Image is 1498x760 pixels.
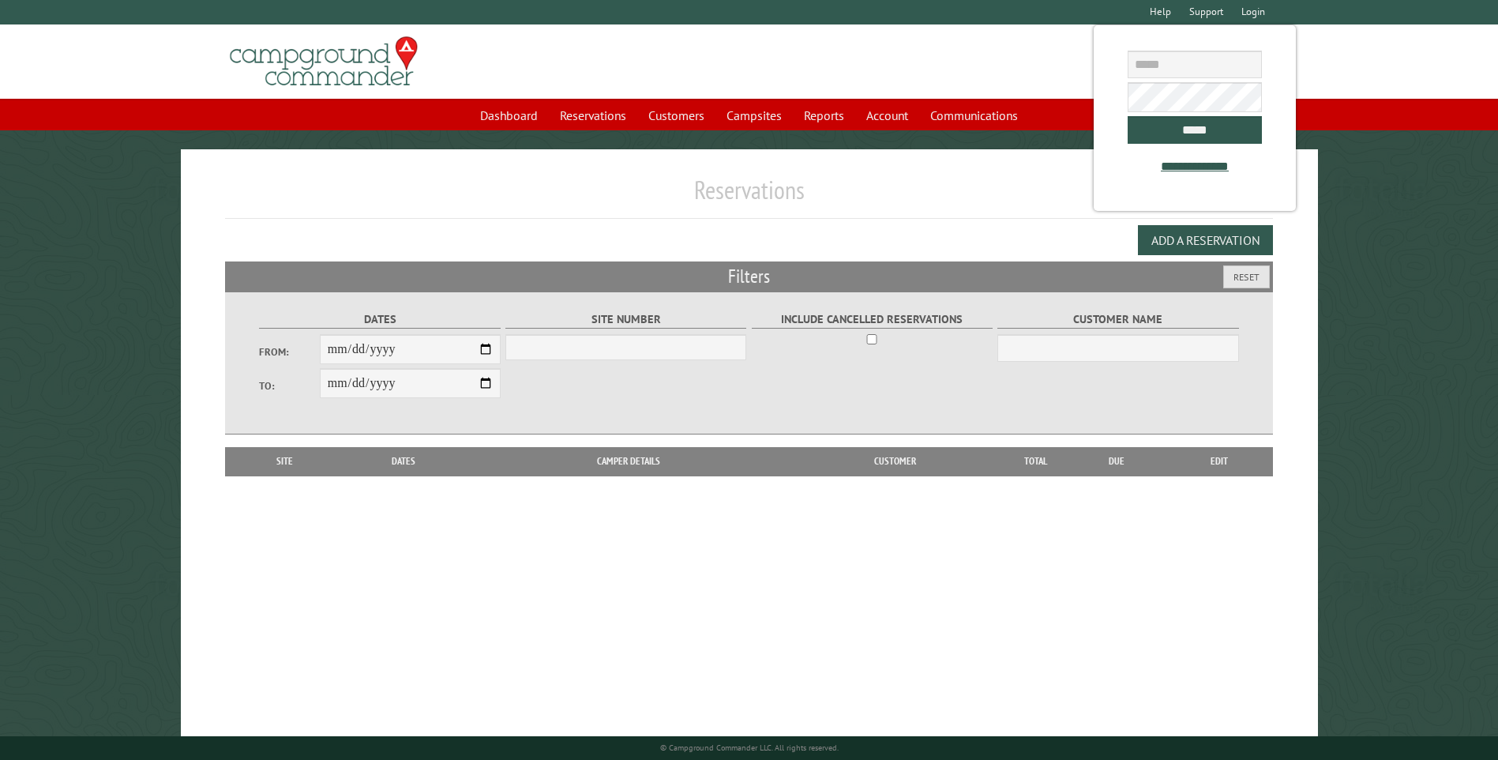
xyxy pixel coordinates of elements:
label: From: [259,344,319,359]
button: Reset [1223,265,1270,288]
label: To: [259,378,319,393]
th: Camper Details [471,447,786,476]
label: Customer Name [997,310,1238,329]
button: Add a Reservation [1138,225,1273,255]
th: Due [1067,447,1166,476]
label: Dates [259,310,500,329]
a: Reservations [550,100,636,130]
th: Total [1004,447,1067,476]
label: Site Number [505,310,746,329]
th: Customer [786,447,1004,476]
a: Dashboard [471,100,547,130]
a: Communications [921,100,1027,130]
h2: Filters [225,261,1272,292]
th: Edit [1166,447,1273,476]
th: Site [233,447,336,476]
label: Include Cancelled Reservations [752,310,993,329]
a: Customers [639,100,714,130]
small: © Campground Commander LLC. All rights reserved. [660,743,839,753]
a: Reports [794,100,854,130]
a: Account [857,100,918,130]
th: Dates [336,447,471,476]
a: Campsites [717,100,791,130]
h1: Reservations [225,175,1272,218]
img: Campground Commander [225,31,422,92]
